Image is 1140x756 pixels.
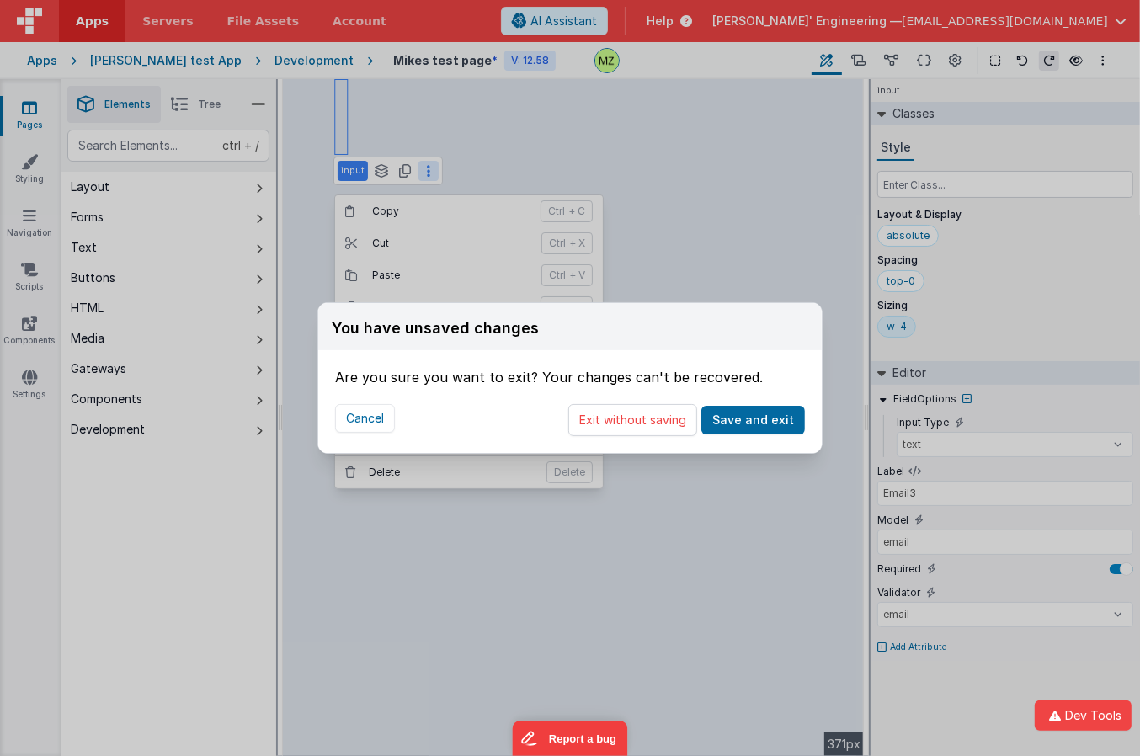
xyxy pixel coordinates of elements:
[568,404,697,436] button: Exit without saving
[513,721,628,756] iframe: Marker.io feedback button
[701,406,805,434] button: Save and exit
[1035,700,1132,731] button: Dev Tools
[335,404,395,433] button: Cancel
[335,350,805,387] div: Are you sure you want to exit? Your changes can't be recovered.
[332,317,539,340] div: You have unsaved changes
